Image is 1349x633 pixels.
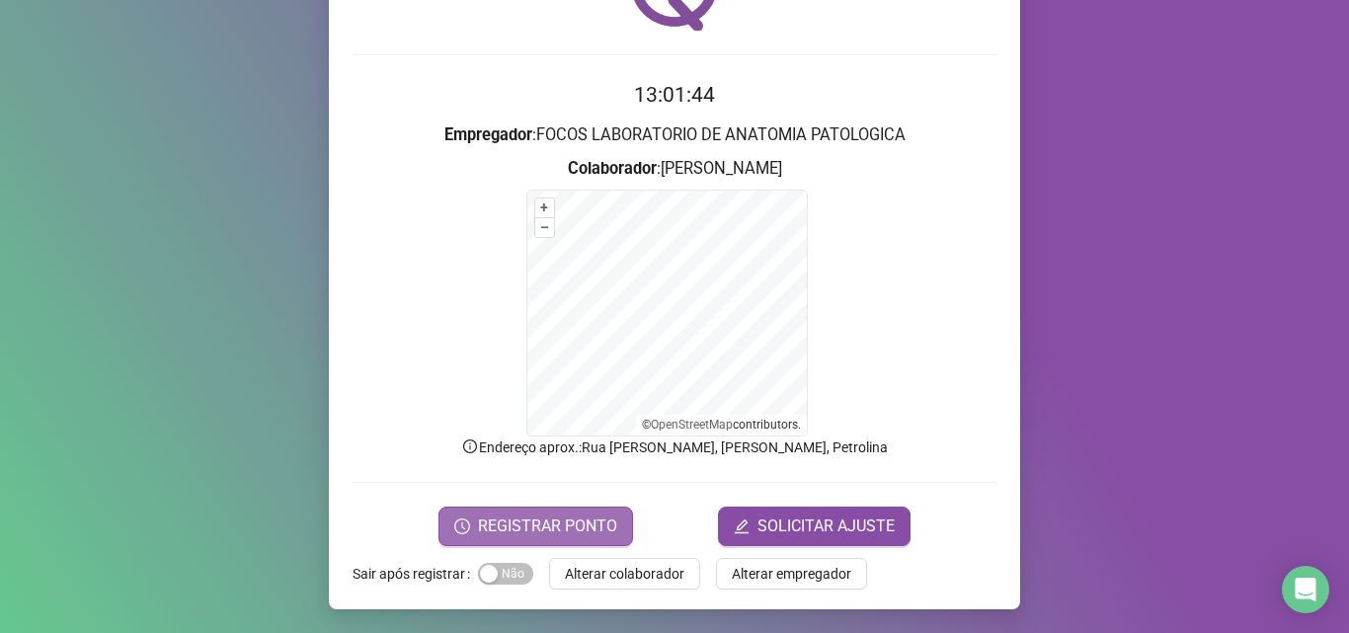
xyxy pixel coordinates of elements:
strong: Colaborador [568,159,657,178]
li: © contributors. [642,418,801,432]
p: Endereço aprox. : Rua [PERSON_NAME], [PERSON_NAME], Petrolina [353,436,996,458]
span: Alterar colaborador [565,563,684,585]
div: Open Intercom Messenger [1282,566,1329,613]
button: + [535,198,554,217]
button: editSOLICITAR AJUSTE [718,507,911,546]
button: Alterar colaborador [549,558,700,590]
span: Alterar empregador [732,563,851,585]
button: Alterar empregador [716,558,867,590]
span: SOLICITAR AJUSTE [757,514,895,538]
span: clock-circle [454,518,470,534]
span: REGISTRAR PONTO [478,514,617,538]
h3: : [PERSON_NAME] [353,156,996,182]
span: info-circle [461,437,479,455]
button: REGISTRAR PONTO [438,507,633,546]
span: edit [734,518,750,534]
h3: : FOCOS LABORATORIO DE ANATOMIA PATOLOGICA [353,122,996,148]
strong: Empregador [444,125,532,144]
time: 13:01:44 [634,83,715,107]
label: Sair após registrar [353,558,478,590]
a: OpenStreetMap [651,418,733,432]
button: – [535,218,554,237]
